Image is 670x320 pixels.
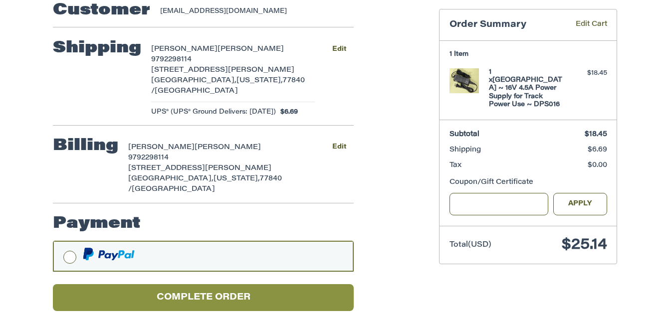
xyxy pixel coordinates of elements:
span: [PERSON_NAME] [151,46,218,53]
div: $18.45 [568,68,607,78]
span: $0.00 [588,162,607,169]
button: Complete order [53,284,354,312]
span: [GEOGRAPHIC_DATA] [155,88,238,95]
span: [GEOGRAPHIC_DATA], [151,77,236,84]
img: PayPal icon [83,248,135,260]
span: 9792298114 [128,155,169,161]
span: [PERSON_NAME] [195,144,261,151]
span: [PERSON_NAME] [128,144,195,151]
span: Tax [449,162,461,169]
button: Edit [324,42,354,56]
span: Subtotal [449,131,479,138]
h2: Shipping [53,38,141,58]
span: [STREET_ADDRESS][PERSON_NAME] [128,165,271,172]
span: 77840 / [128,175,282,193]
span: [GEOGRAPHIC_DATA], [128,175,214,182]
div: Coupon/Gift Certificate [449,177,607,188]
button: Edit [324,140,354,155]
div: [EMAIL_ADDRESS][DOMAIN_NAME] [160,6,344,16]
h3: 1 Item [449,50,607,58]
span: [PERSON_NAME] [218,46,284,53]
button: Apply [553,193,607,215]
span: [STREET_ADDRESS][PERSON_NAME] [151,67,294,74]
span: $25.14 [562,238,607,253]
span: [US_STATE], [236,77,283,84]
h4: 1 x [GEOGRAPHIC_DATA] ~ 16V 4.5A Power Supply for Track Power Use ~ DPS016 [489,68,565,109]
h2: Payment [53,214,141,234]
span: Total (USD) [449,241,491,249]
a: Edit Cart [561,19,607,31]
span: [GEOGRAPHIC_DATA] [132,186,215,193]
span: Shipping [449,147,481,154]
span: $6.69 [588,147,607,154]
h2: Customer [53,0,150,20]
span: 9792298114 [151,56,192,63]
h3: Order Summary [449,19,561,31]
input: Gift Certificate or Coupon Code [449,193,549,215]
span: $6.69 [276,107,298,117]
h2: Billing [53,136,118,156]
span: [US_STATE], [214,175,260,182]
span: UPS® (UPS® Ground Delivers: [DATE]) [151,107,276,117]
span: $18.45 [585,131,607,138]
